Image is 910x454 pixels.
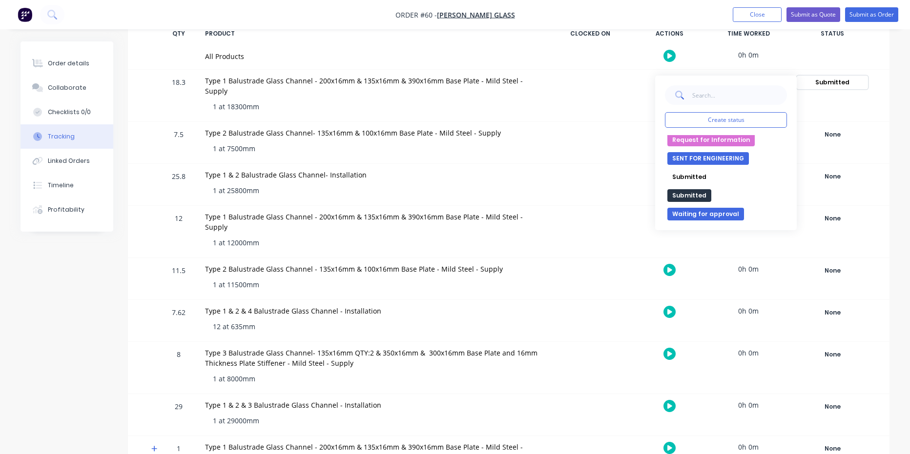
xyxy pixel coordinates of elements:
button: Checklists 0/0 [21,100,113,124]
div: 0h 0m [712,394,785,416]
span: 1 at 8000mm [213,374,255,384]
span: 1 at 29000mm [213,415,259,426]
div: QTY [164,23,193,44]
button: None [797,128,868,141]
div: Submitted [797,76,868,89]
div: Profitability [48,205,84,214]
div: Type 2 Balustrade Glass Channel- 135x16mm & 100x16mm Base Plate - Mild Steel - Supply [205,128,542,138]
span: 1 at 11500mm [213,279,259,290]
button: Submitted [667,189,711,202]
div: 29 [164,395,193,435]
div: All Products [205,51,542,61]
div: 0h 0m [712,70,785,92]
div: 18.3 [164,71,193,121]
button: None [797,306,868,319]
input: Search... [692,85,787,105]
button: Timeline [21,173,113,197]
div: Type 1 Balustrade Glass Channel - 200x16mm & 135x16mm & 390x16mm Base Plate - Mild Steel - Supply [205,76,542,96]
div: PRODUCT [199,23,548,44]
button: Submitted [667,171,711,183]
span: 1 at 25800mm [213,185,259,196]
div: None [797,170,868,183]
div: STATUS [791,23,874,44]
div: 11.5 [164,259,193,299]
div: 25.8 [164,165,193,205]
button: None [797,400,868,414]
div: None [797,348,868,361]
div: None [797,306,868,319]
button: None [797,264,868,277]
div: Type 2 Balustrade Glass Channel - 135x16mm & 100x16mm Base Plate - Mild Steel - Supply [205,264,542,274]
span: 1 at 18300mm [213,101,259,112]
button: Submit as Quote [786,7,840,22]
div: 12 [164,207,193,257]
span: 12 at 635mm [213,321,255,332]
span: Order #60 - [395,10,437,20]
button: Close [733,7,782,22]
div: TIME WORKED [712,23,785,44]
div: Linked Orders [48,157,90,165]
button: Submitted [797,76,868,89]
button: None [797,170,868,183]
div: ACTIONS [633,23,706,44]
div: Tracking [48,132,75,141]
div: None [797,212,868,225]
div: 8 [164,343,193,394]
div: None [797,128,868,141]
div: None [797,400,868,413]
div: Collaborate [48,83,86,92]
button: Tracking [21,124,113,149]
div: Order details [48,59,89,68]
button: Order details [21,51,113,76]
button: Waiting for approval [667,208,744,220]
div: Checklists 0/0 [48,108,91,117]
div: 7.62 [164,301,193,341]
button: Create status [665,112,787,128]
a: [PERSON_NAME] Glass [437,10,515,20]
span: 1 at 12000mm [213,237,259,248]
div: 7.5 [164,123,193,163]
button: Submit as Order [845,7,898,22]
button: None [797,212,868,225]
img: Factory [18,7,32,22]
div: 0h 0m [712,258,785,280]
div: Type 1 & 2 & 4 Balustrade Glass Channel - Installation [205,306,542,316]
span: 1 at 7500mm [213,143,255,154]
div: CLOCKED ON [554,23,627,44]
div: 0h 0m [712,342,785,364]
button: Profitability [21,197,113,222]
div: Type 1 & 2 Balustrade Glass Channel- Installation [205,170,542,180]
button: None [797,348,868,361]
button: SENT FOR ENGINEERING [667,152,749,165]
div: None [797,264,868,277]
button: Linked Orders [21,149,113,173]
div: 0h 0m [712,44,785,66]
button: Request for Information [667,134,755,146]
div: Type 3 Balustrade Glass Channel- 135x16mm QTY:2 & 350x16mm & 300x16mm Base Plate and 16mm Thickne... [205,348,542,368]
div: Type 1 Balustrade Glass Channel - 200x16mm & 135x16mm & 390x16mm Base Plate - Mild Steel - Supply [205,212,542,232]
button: Collaborate [21,76,113,100]
div: Timeline [48,181,74,190]
div: Type 1 & 2 & 3 Balustrade Glass Channel - Installation [205,400,542,410]
div: 0h 0m [712,300,785,322]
